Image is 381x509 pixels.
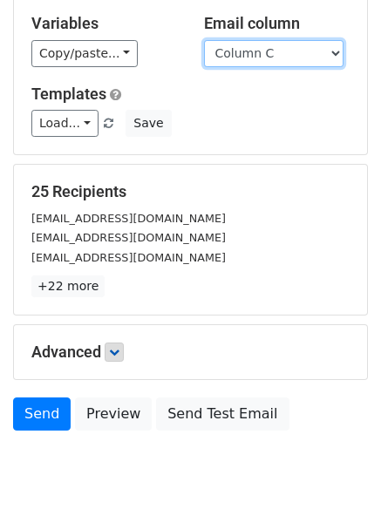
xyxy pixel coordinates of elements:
a: Templates [31,85,106,103]
small: [EMAIL_ADDRESS][DOMAIN_NAME] [31,231,226,244]
a: Preview [75,397,152,431]
a: Send Test Email [156,397,289,431]
button: Save [126,110,171,137]
h5: Email column [204,14,350,33]
a: Send [13,397,71,431]
small: [EMAIL_ADDRESS][DOMAIN_NAME] [31,212,226,225]
a: Load... [31,110,99,137]
h5: Advanced [31,343,350,362]
h5: Variables [31,14,178,33]
a: Copy/paste... [31,40,138,67]
small: [EMAIL_ADDRESS][DOMAIN_NAME] [31,251,226,264]
a: +22 more [31,275,105,297]
h5: 25 Recipients [31,182,350,201]
iframe: Chat Widget [294,425,381,509]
